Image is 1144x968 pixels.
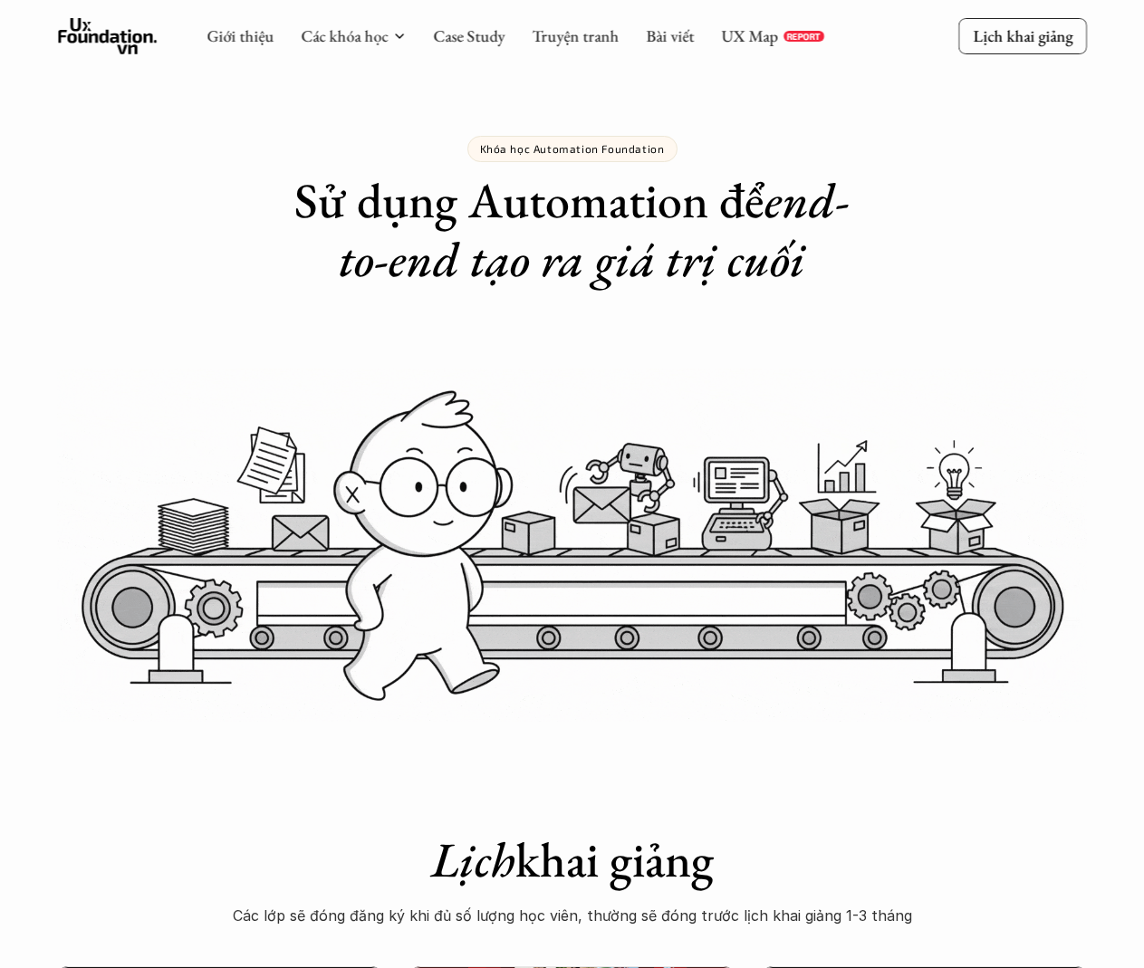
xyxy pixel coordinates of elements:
[210,830,935,889] h1: khai giảng
[646,25,694,46] a: Bài viết
[973,25,1072,46] p: Lịch khai giảng
[274,171,870,289] h1: Sử dụng Automation để
[480,142,665,155] p: Khóa học Automation Foundation
[207,25,274,46] a: Giới thiệu
[339,168,850,291] em: end-to-end tạo ra giá trị cuối
[783,31,823,42] a: REPORT
[958,18,1087,53] a: Lịch khai giảng
[301,25,388,46] a: Các khóa học
[786,31,820,42] p: REPORT
[210,902,935,929] p: Các lớp sẽ đóng đăng ký khi đủ số lượng học viên, thường sẽ đóng trước lịch khai giảng 1-3 tháng
[431,828,515,891] em: Lịch
[532,25,619,46] a: Truyện tranh
[721,25,778,46] a: UX Map
[433,25,505,46] a: Case Study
